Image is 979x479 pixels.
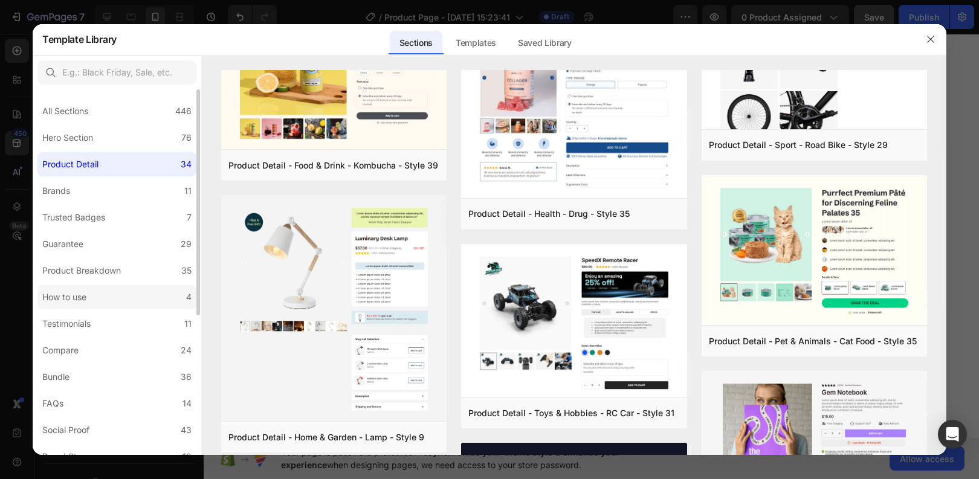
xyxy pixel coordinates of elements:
img: gempages_585264761336234813-19ba2909-39ae-425c-88f2-9b12c56b6676.png [35,382,71,411]
div: Product Detail - Home & Garden - Lamp - Style 9 [228,430,424,445]
div: Hero Section [42,130,93,145]
p: Gentle scalp massage [160,222,222,243]
img: pd35-2.png [461,26,687,201]
img: gempages_585264761336234813-a1c0d303-7f21-452c-a466-eaf4f4576401.png [173,382,209,411]
div: 43 [181,423,192,437]
div: Templates [446,31,506,55]
div: 14 [183,396,192,411]
div: Sections [390,31,442,55]
div: Testimonials [42,317,91,331]
img: gempages_585264761336234813-837c4379-dba5-4f94-9700-20e7a1658ff4.png [173,285,209,314]
p: Balanced lunch [22,319,84,330]
img: pd35.png [702,175,927,328]
div: 34 [181,157,192,172]
div: Product Breakdown [42,263,121,278]
img: gempages_585264761336234813-837c4379-dba5-4f94-9700-20e7a1658ff4.png [104,382,140,411]
div: Social Proof [42,423,89,437]
p: Protein breakfast [22,222,85,243]
div: 24 [181,343,192,358]
div: 446 [175,104,192,118]
div: Open Intercom Messenger [938,420,967,449]
p: Evening [44,364,76,375]
div: 4 [186,290,192,304]
img: gempages_585264761336234813-71b042a3-0cea-4901-b9e8-a9dc66860297.png [36,188,72,217]
div: 29 [181,237,192,251]
div: Trusted Badges [42,210,105,225]
p: Morning [44,170,77,181]
div: Bundle [42,370,69,384]
div: Product Detail - Sport - Road Bike - Style 29 [709,138,888,152]
div: 36 [181,370,192,384]
img: gempages_585264761336234813-86b255aa-db74-4ff5-946d-6651f735ffb0.png [104,285,140,314]
div: 11 [184,317,192,331]
div: 11 [184,184,192,198]
img: gempages_585264761336234813-3d90cefd-2faf-4090-876b-da17f9809baa.png [35,285,71,314]
p: Gemix [91,222,153,233]
img: gempages_585264761336234813-86b255aa-db74-4ff5-946d-6651f735ffb0.png [104,188,140,217]
div: All Sections [42,104,88,118]
div: Product Detail [42,157,99,172]
button: <p><span style="font-size:20px;"><strong>Bestelle Boomboe</strong></span></p><p>&nbsp;</p> [31,9,218,43]
img: pd31.png [461,244,687,399]
div: 76 [181,130,192,145]
input: E.g.: Black Friday, Sale, etc. [37,60,196,85]
p: While Gemix supports healthy hair from within, don’t forget to eat well, stay active, and get eno... [13,117,236,150]
div: 19 [183,449,192,464]
div: Product Detail - Food & Drink - Kombucha - Style 39 [228,158,438,173]
h2: Template Library [42,24,117,55]
div: Product Detail - Pet & Animals - Cat Food - Style 35 [709,334,917,349]
div: FAQs [42,396,63,411]
div: How to use [42,290,86,304]
div: Brands [42,184,70,198]
img: gempages_585264761336234813-837c4379-dba5-4f94-9700-20e7a1658ff4.png [172,188,208,217]
img: pd9.png [221,195,447,423]
div: Guarantee [42,237,83,251]
div: Compare [42,343,79,358]
p: Gemix [91,319,153,330]
div: 35 [181,263,192,278]
strong: Bestelle Boomboe [72,19,177,32]
h2: How to use [12,82,237,108]
p: Noon [44,267,65,278]
div: Product Detail - Health - Drug - Style 35 [468,207,630,221]
div: 7 [187,210,192,225]
div: Brand Story [42,449,89,464]
div: Product Detail - Toys & Hobbies - RC Car - Style 31 [468,406,674,420]
p: Gentle scalp massage [160,319,222,341]
div: Saved Library [508,31,581,55]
